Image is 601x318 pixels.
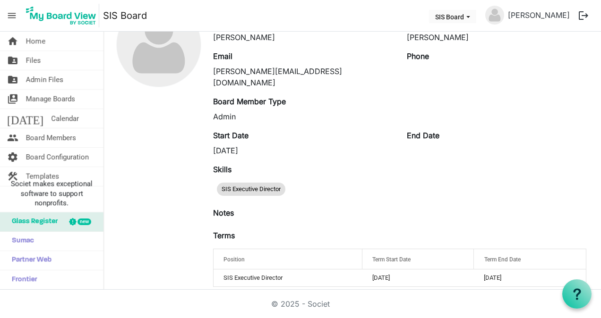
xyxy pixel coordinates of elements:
[4,179,99,208] span: Societ makes exceptional software to support nonprofits.
[213,66,393,88] div: [PERSON_NAME][EMAIL_ADDRESS][DOMAIN_NAME]
[484,256,521,263] span: Term End Date
[26,90,75,109] span: Manage Boards
[23,4,103,27] a: My Board View Logo
[362,269,474,286] td: 3/17/2025 column header Term Start Date
[213,230,235,241] label: Terms
[103,6,147,25] a: SIS Board
[213,207,234,218] label: Notes
[7,70,18,89] span: folder_shared
[23,4,99,27] img: My Board View Logo
[26,70,63,89] span: Admin Files
[26,167,59,186] span: Templates
[213,145,393,156] div: [DATE]
[7,232,34,251] span: Sumac
[7,167,18,186] span: construction
[213,32,393,43] div: [PERSON_NAME]
[7,51,18,70] span: folder_shared
[51,109,79,128] span: Calendar
[213,50,232,62] label: Email
[3,7,21,25] span: menu
[7,270,37,289] span: Frontier
[77,218,91,225] div: new
[407,130,439,141] label: End Date
[372,256,411,263] span: Term Start Date
[26,32,45,50] span: Home
[213,96,286,107] label: Board Member Type
[117,3,201,87] img: no-profile-picture.svg
[213,130,249,141] label: Start Date
[7,148,18,167] span: settings
[223,256,245,263] span: Position
[26,148,89,167] span: Board Configuration
[504,6,574,25] a: [PERSON_NAME]
[7,128,18,147] span: people
[7,90,18,109] span: switch_account
[474,269,586,286] td: 12/31/2099 column header Term End Date
[429,10,476,23] button: SIS Board dropdownbutton
[7,212,58,231] span: Glass Register
[271,299,330,309] a: © 2025 - Societ
[407,32,586,43] div: [PERSON_NAME]
[7,109,43,128] span: [DATE]
[485,6,504,25] img: no-profile-picture.svg
[7,32,18,50] span: home
[26,128,76,147] span: Board Members
[407,50,429,62] label: Phone
[213,164,232,175] label: Skills
[7,251,52,270] span: Partner Web
[214,269,362,286] td: SIS Executive Director column header Position
[26,51,41,70] span: Files
[213,111,393,122] div: Admin
[574,6,593,25] button: logout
